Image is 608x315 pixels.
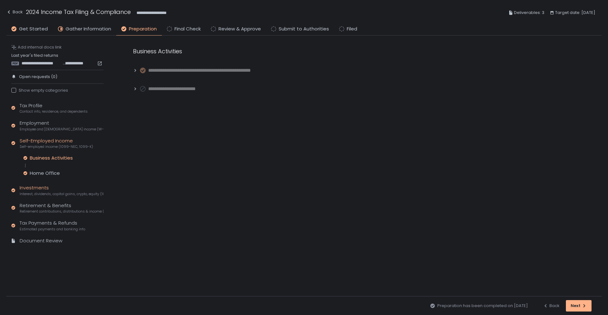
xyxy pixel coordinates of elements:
[20,144,93,149] span: Self-employed income (1099-NEC, 1099-K)
[347,25,357,33] span: Filed
[11,53,104,66] div: Last year's filed returns
[20,102,88,114] div: Tax Profile
[19,25,48,33] span: Get Started
[279,25,329,33] span: Submit to Authorities
[20,192,104,196] span: Interest, dividends, capital gains, crypto, equity (1099s, K-1s)
[20,237,62,245] div: Document Review
[566,300,592,312] button: Next
[30,155,73,161] div: Business Activities
[543,303,560,309] div: Back
[129,25,157,33] span: Preparation
[30,170,60,176] div: Home Office
[20,209,104,214] span: Retirement contributions, distributions & income (1099-R, 5498)
[26,8,131,16] h1: 2024 Income Tax Filing & Compliance
[514,9,544,16] span: Deliverables: 3
[6,8,23,16] div: Back
[6,8,23,18] button: Back
[20,137,93,149] div: Self-Employed Income
[66,25,111,33] span: Gather Information
[11,44,62,50] button: Add internal docs link
[20,202,104,214] div: Retirement & Benefits
[133,47,437,56] div: Business Activities
[20,109,88,114] span: Contact info, residence, and dependents
[437,303,528,309] span: Preparation has been completed on [DATE]
[20,227,85,232] span: Estimated payments and banking info
[20,127,104,132] span: Employee and [DEMOGRAPHIC_DATA] income (W-2s)
[174,25,201,33] span: Final Check
[555,9,595,16] span: Target date: [DATE]
[20,220,85,232] div: Tax Payments & Refunds
[543,300,560,312] button: Back
[218,25,261,33] span: Review & Approve
[20,120,104,132] div: Employment
[19,74,57,80] span: Open requests (0)
[20,184,104,196] div: Investments
[571,303,587,309] div: Next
